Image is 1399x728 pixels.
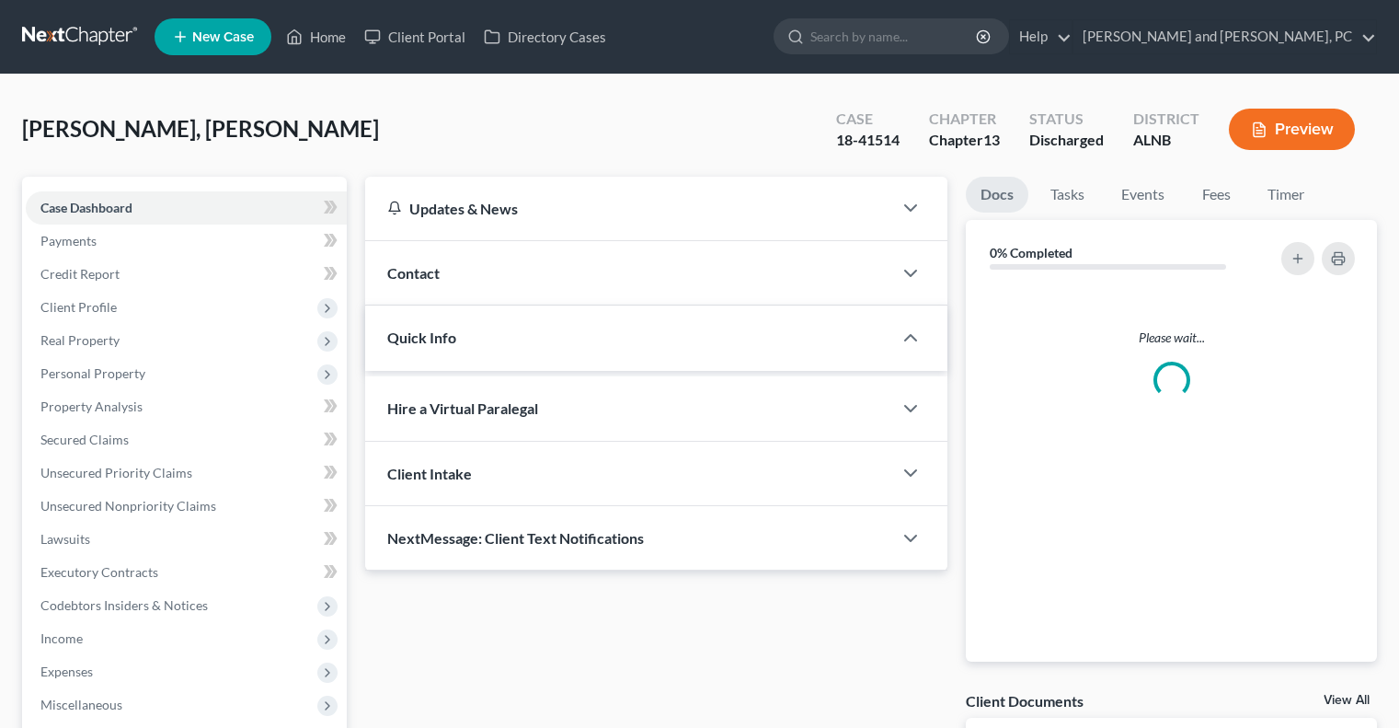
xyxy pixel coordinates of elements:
[26,423,347,456] a: Secured Claims
[40,597,208,613] span: Codebtors Insiders & Notices
[26,523,347,556] a: Lawsuits
[40,630,83,646] span: Income
[1324,694,1370,707] a: View All
[40,432,129,447] span: Secured Claims
[1073,20,1376,53] a: [PERSON_NAME] and [PERSON_NAME], PC
[22,115,379,142] span: [PERSON_NAME], [PERSON_NAME]
[40,233,97,248] span: Payments
[40,664,93,679] span: Expenses
[40,200,132,215] span: Case Dashboard
[810,19,979,53] input: Search by name...
[40,365,145,381] span: Personal Property
[387,264,440,282] span: Contact
[966,177,1028,213] a: Docs
[40,332,120,348] span: Real Property
[1029,109,1104,130] div: Status
[980,329,1362,347] p: Please wait...
[26,191,347,225] a: Case Dashboard
[475,20,615,53] a: Directory Cases
[26,225,347,258] a: Payments
[929,109,1000,130] div: Chapter
[1133,109,1199,130] div: District
[26,556,347,589] a: Executory Contracts
[990,245,1072,260] strong: 0% Completed
[387,399,538,417] span: Hire a Virtual Paralegal
[966,691,1084,711] div: Client Documents
[40,564,158,580] span: Executory Contracts
[983,131,1000,148] span: 13
[1107,177,1179,213] a: Events
[26,390,347,423] a: Property Analysis
[1229,109,1355,150] button: Preview
[387,199,870,218] div: Updates & News
[836,130,900,151] div: 18-41514
[26,490,347,523] a: Unsecured Nonpriority Claims
[40,299,117,315] span: Client Profile
[355,20,475,53] a: Client Portal
[40,697,122,712] span: Miscellaneous
[387,465,472,482] span: Client Intake
[1010,20,1072,53] a: Help
[929,130,1000,151] div: Chapter
[40,465,192,480] span: Unsecured Priority Claims
[26,456,347,490] a: Unsecured Priority Claims
[277,20,355,53] a: Home
[40,498,216,514] span: Unsecured Nonpriority Claims
[387,329,456,346] span: Quick Info
[26,258,347,291] a: Credit Report
[836,109,900,130] div: Case
[40,399,143,414] span: Property Analysis
[1187,177,1245,213] a: Fees
[1029,130,1104,151] div: Discharged
[387,529,644,547] span: NextMessage: Client Text Notifications
[192,30,254,44] span: New Case
[1133,130,1199,151] div: ALNB
[40,531,90,547] span: Lawsuits
[1253,177,1319,213] a: Timer
[40,266,120,282] span: Credit Report
[1036,177,1099,213] a: Tasks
